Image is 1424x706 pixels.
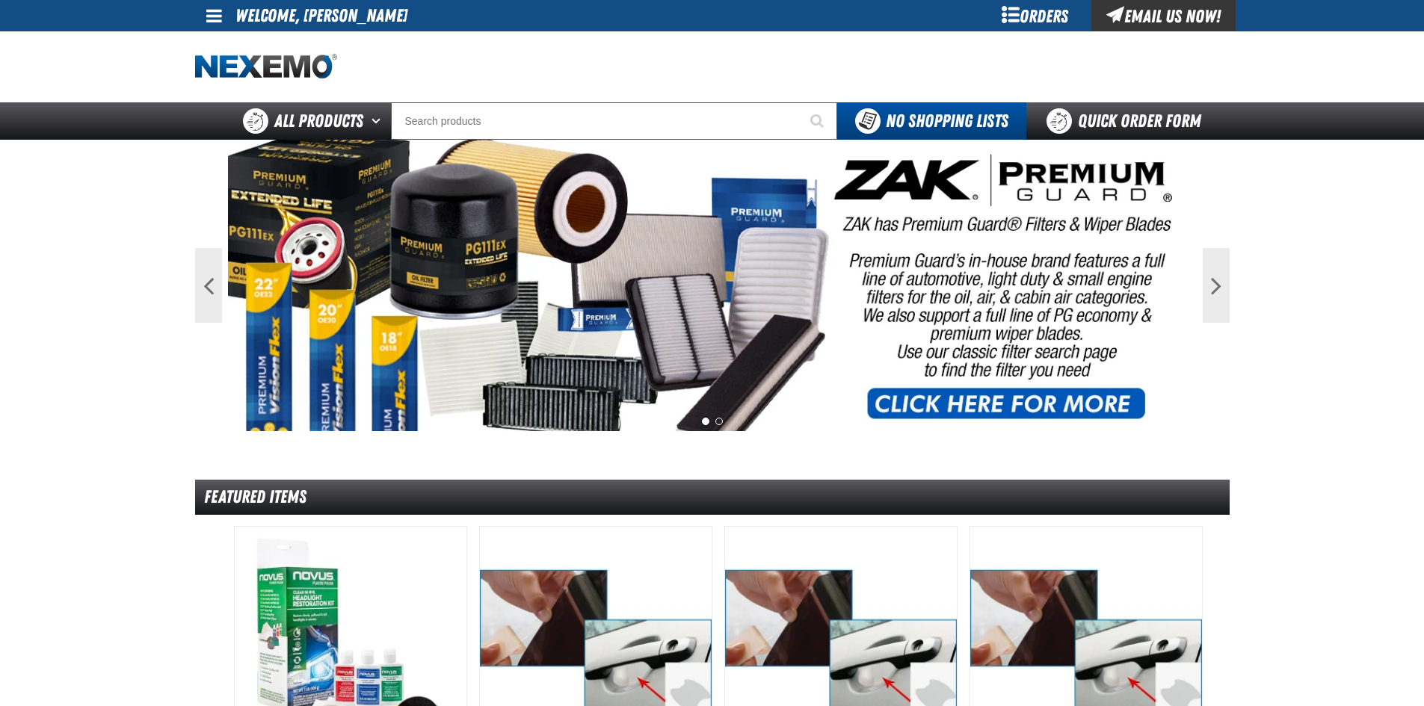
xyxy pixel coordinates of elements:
[886,111,1008,131] span: No Shopping Lists
[1026,102,1229,140] a: Quick Order Form
[715,418,723,425] button: 2 of 2
[800,102,837,140] button: Start Searching
[195,480,1230,515] div: Featured Items
[702,418,709,425] button: 1 of 2
[195,248,222,323] button: Previous
[391,102,837,140] input: Search
[366,102,391,140] button: Open All Products pages
[195,54,337,80] img: Nexemo logo
[1203,248,1230,323] button: Next
[274,108,363,134] span: All Products
[228,140,1197,431] img: PG Filters & Wipers
[837,102,1026,140] button: You do not have available Shopping Lists. Open to Create a New List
